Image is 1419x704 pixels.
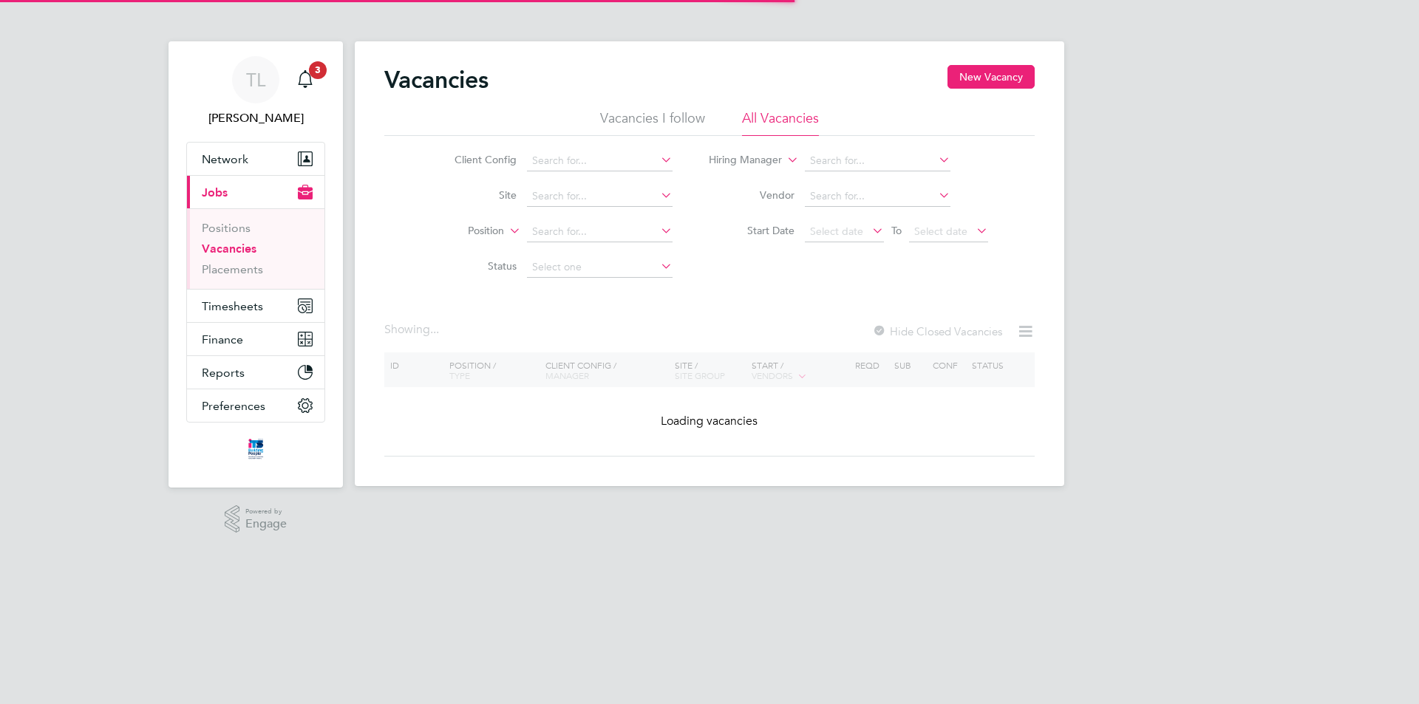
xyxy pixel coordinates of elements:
div: Showing [384,322,442,338]
span: Finance [202,332,243,346]
button: Network [187,143,324,175]
span: TL [246,70,265,89]
a: Vacancies [202,242,256,256]
span: ... [430,322,439,337]
input: Search for... [805,151,950,171]
img: itsconstruction-logo-retina.png [245,437,266,461]
button: New Vacancy [947,65,1035,89]
label: Position [419,224,504,239]
label: Hide Closed Vacancies [872,324,1002,338]
a: Positions [202,221,251,235]
nav: Main navigation [169,41,343,488]
button: Finance [187,323,324,355]
input: Search for... [527,186,673,207]
span: Timesheets [202,299,263,313]
span: Select date [914,225,967,238]
h2: Vacancies [384,65,489,95]
button: Jobs [187,176,324,208]
span: Engage [245,518,287,530]
a: Go to home page [186,437,325,461]
span: Jobs [202,185,228,199]
label: Hiring Manager [697,153,782,168]
label: Vendor [709,188,794,202]
button: Timesheets [187,290,324,322]
span: Network [202,152,248,166]
span: To [887,221,906,240]
input: Search for... [527,222,673,242]
label: Site [432,188,517,202]
a: TL[PERSON_NAME] [186,56,325,127]
span: Preferences [202,399,265,413]
a: Powered byEngage [225,505,287,533]
label: Start Date [709,224,794,237]
span: Select date [810,225,863,238]
li: All Vacancies [742,109,819,136]
input: Search for... [805,186,950,207]
button: Preferences [187,389,324,422]
span: Powered by [245,505,287,518]
a: Placements [202,262,263,276]
input: Search for... [527,151,673,171]
span: Reports [202,366,245,380]
li: Vacancies I follow [600,109,705,136]
a: 3 [290,56,320,103]
label: Client Config [432,153,517,166]
input: Select one [527,257,673,278]
label: Status [432,259,517,273]
span: Tim Lerwill [186,109,325,127]
button: Reports [187,356,324,389]
span: 3 [309,61,327,79]
div: Jobs [187,208,324,289]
